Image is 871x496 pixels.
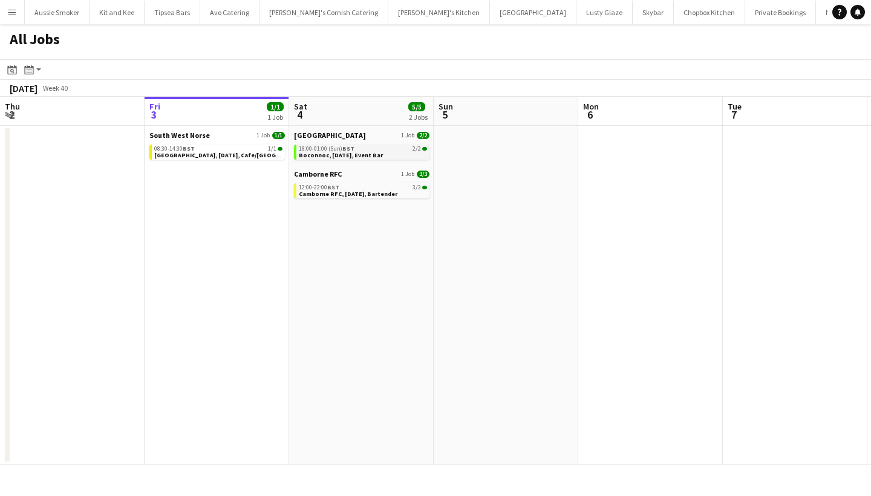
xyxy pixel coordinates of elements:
[726,108,742,122] span: 7
[292,108,307,122] span: 4
[299,151,383,159] span: Boconnoc, 4th October, Event Bar
[490,1,576,24] button: [GEOGRAPHIC_DATA]
[299,146,354,152] span: 18:00-01:00 (Sun)
[401,171,414,178] span: 1 Job
[342,145,354,152] span: BST
[25,1,90,24] button: Aussie Smoker
[154,146,195,152] span: 08:30-14:30
[40,83,70,93] span: Week 40
[439,101,453,112] span: Sun
[327,183,339,191] span: BST
[745,1,816,24] button: Private Bookings
[268,146,276,152] span: 1/1
[576,1,633,24] button: Lusty Glaze
[145,1,200,24] button: Tipsea Bars
[256,132,270,139] span: 1 Job
[278,147,282,151] span: 1/1
[267,102,284,111] span: 1/1
[294,169,342,178] span: Camborne RFC
[149,131,210,140] span: South West Norse
[299,190,397,198] span: Camborne RFC, 4th October, Bartender
[183,145,195,152] span: BST
[5,101,20,112] span: Thu
[149,131,285,162] div: South West Norse1 Job1/108:30-14:30BST1/1[GEOGRAPHIC_DATA], [DATE], Cafe/[GEOGRAPHIC_DATA] (SW No...
[149,101,160,112] span: Fri
[272,132,285,139] span: 1/1
[294,169,429,201] div: Camborne RFC1 Job3/312:00-22:00BST3/3Camborne RFC, [DATE], Bartender
[674,1,745,24] button: Chopbox Kitchen
[413,184,421,191] span: 3/3
[299,145,427,158] a: 18:00-01:00 (Sun)BST2/2Boconnoc, [DATE], Event Bar
[299,183,427,197] a: 12:00-22:00BST3/3Camborne RFC, [DATE], Bartender
[422,147,427,151] span: 2/2
[294,101,307,112] span: Sat
[437,108,453,122] span: 5
[388,1,490,24] button: [PERSON_NAME]'s Kitchen
[294,131,366,140] span: Boconnoc House
[90,1,145,24] button: Kit and Kee
[10,82,38,94] div: [DATE]
[200,1,259,24] button: Avo Catering
[154,145,282,158] a: 08:30-14:30BST1/1[GEOGRAPHIC_DATA], [DATE], Cafe/[GEOGRAPHIC_DATA] (SW Norse)
[154,151,351,159] span: Exeter, 3rd October, Cafe/Barista (SW Norse)
[401,132,414,139] span: 1 Job
[294,169,429,178] a: Camborne RFC1 Job3/3
[267,113,283,122] div: 1 Job
[413,146,421,152] span: 2/2
[728,101,742,112] span: Tue
[417,132,429,139] span: 2/2
[409,113,428,122] div: 2 Jobs
[422,186,427,189] span: 3/3
[417,171,429,178] span: 3/3
[299,184,339,191] span: 12:00-22:00
[149,131,285,140] a: South West Norse1 Job1/1
[148,108,160,122] span: 3
[259,1,388,24] button: [PERSON_NAME]'s Cornish Catering
[3,108,20,122] span: 2
[294,131,429,140] a: [GEOGRAPHIC_DATA]1 Job2/2
[583,101,599,112] span: Mon
[294,131,429,169] div: [GEOGRAPHIC_DATA]1 Job2/218:00-01:00 (Sun)BST2/2Boconnoc, [DATE], Event Bar
[633,1,674,24] button: Skybar
[408,102,425,111] span: 5/5
[581,108,599,122] span: 6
